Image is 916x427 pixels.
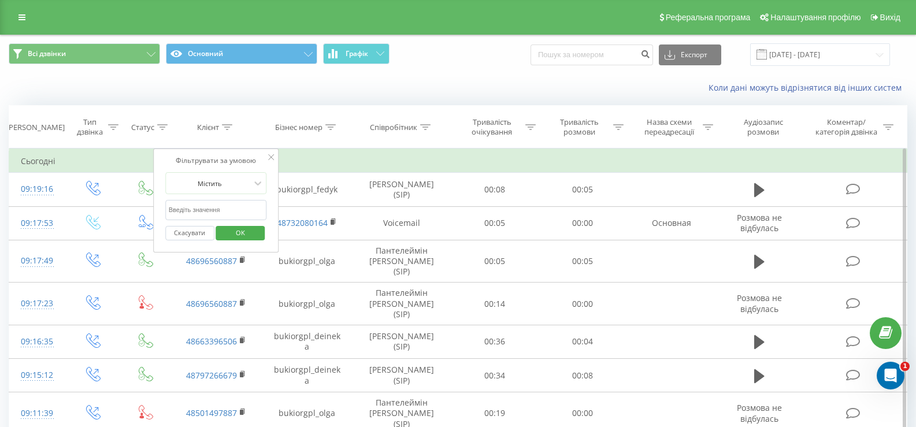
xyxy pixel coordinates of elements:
div: Тип дзвінка [75,117,105,137]
span: Вихід [880,13,900,22]
span: Розмова не відбулась [737,292,782,314]
td: 00:34 [451,359,539,392]
div: Статус [131,122,154,132]
td: 00:08 [451,173,539,206]
a: Коли дані можуть відрізнятися вiд інших систем [709,82,907,93]
div: 09:16:35 [21,331,54,353]
span: Розмова не відбулась [737,402,782,424]
td: 00:05 [451,206,539,240]
td: 00:00 [539,283,626,325]
a: 48797266679 [186,370,237,381]
input: Введіть значення [165,200,267,220]
div: Фільтрувати за умовою [165,155,267,166]
td: 00:14 [451,283,539,325]
button: Графік [323,43,390,64]
span: 1 [900,362,910,371]
div: Тривалість очікування [461,117,522,137]
span: Графік [346,50,368,58]
td: bukiorgpl_deineka [261,325,353,358]
td: 00:04 [539,325,626,358]
div: 09:17:53 [21,212,54,235]
div: Співробітник [370,122,417,132]
a: 48696560887 [186,255,237,266]
a: 48501497887 [186,407,237,418]
iframe: Intercom live chat [877,362,904,389]
td: 00:00 [539,206,626,240]
span: Розмова не відбулась [737,212,782,233]
button: Скасувати [165,226,214,240]
span: Реферальна програма [666,13,751,22]
button: Основний [166,43,317,64]
td: Пантелеймін [PERSON_NAME] (SIP) [353,283,451,325]
td: 00:05 [539,173,626,206]
td: bukiorgpl_olga [261,240,353,283]
td: [PERSON_NAME] (SIP) [353,359,451,392]
td: 00:05 [539,240,626,283]
td: 00:36 [451,325,539,358]
div: Клієнт [197,122,219,132]
div: Аудіозапис розмови [728,117,799,137]
td: Voicemail [353,206,451,240]
div: Назва схеми переадресації [638,117,700,137]
a: 48663396506 [186,336,237,347]
div: 09:17:49 [21,250,54,272]
div: 09:19:16 [21,178,54,200]
td: Пантелеймін [PERSON_NAME] (SIP) [353,240,451,283]
td: [PERSON_NAME] (SIP) [353,173,451,206]
div: 09:17:23 [21,292,54,315]
td: 00:08 [539,359,626,392]
div: Коментар/категорія дзвінка [813,117,880,137]
span: OK [224,224,257,242]
span: Налаштування профілю [770,13,861,22]
div: Тривалість розмови [549,117,610,137]
td: Сьогодні [9,150,907,173]
td: 00:05 [451,240,539,283]
input: Пошук за номером [531,44,653,65]
td: bukiorgpl_olga [261,283,353,325]
td: [PERSON_NAME] (SIP) [353,325,451,358]
a: 48732080164 [277,217,328,228]
div: [PERSON_NAME] [6,122,65,132]
div: Бізнес номер [275,122,322,132]
span: Всі дзвінки [28,49,66,58]
button: Всі дзвінки [9,43,160,64]
td: bukiorgpl_deineka [261,359,353,392]
button: Експорт [659,44,721,65]
td: Основная [626,206,717,240]
a: 48696560887 [186,298,237,309]
div: 09:11:39 [21,402,54,425]
button: OK [216,226,265,240]
div: 09:15:12 [21,364,54,387]
td: bukiorgpl_fedyk [261,173,353,206]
